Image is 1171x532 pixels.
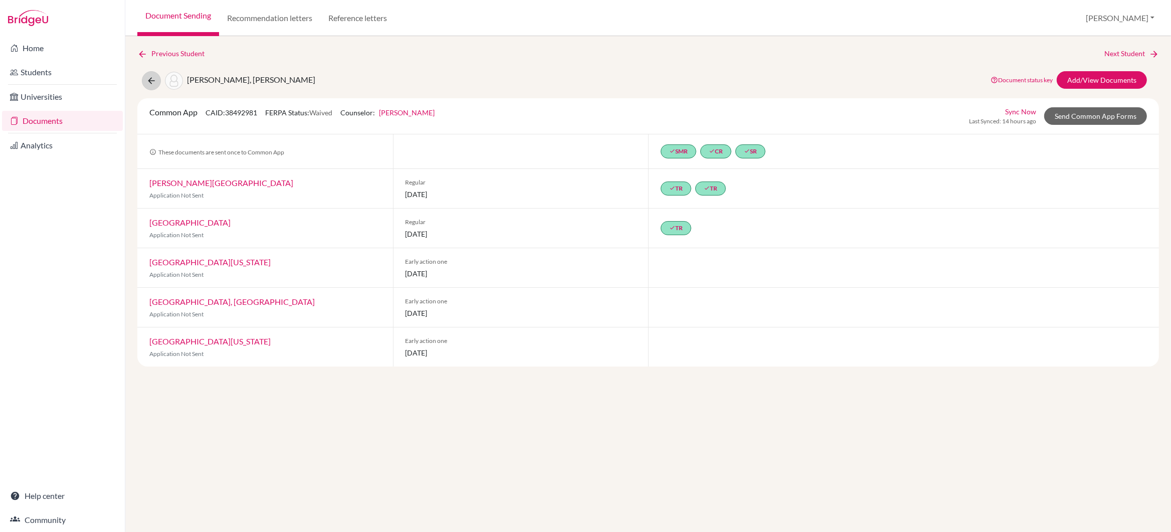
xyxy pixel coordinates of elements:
[669,148,675,154] i: done
[669,225,675,231] i: done
[149,148,284,156] span: These documents are sent once to Common App
[149,310,204,318] span: Application Not Sent
[406,297,637,306] span: Early action one
[1104,48,1159,59] a: Next Student
[2,486,123,506] a: Help center
[149,297,315,306] a: [GEOGRAPHIC_DATA], [GEOGRAPHIC_DATA]
[1057,71,1147,89] a: Add/View Documents
[406,178,637,187] span: Regular
[406,347,637,358] span: [DATE]
[149,107,198,117] span: Common App
[265,108,332,117] span: FERPA Status:
[1044,107,1147,125] a: Send Common App Forms
[309,108,332,117] span: Waived
[149,257,271,267] a: [GEOGRAPHIC_DATA][US_STATE]
[704,185,710,191] i: done
[1005,106,1036,117] a: Sync Now
[2,62,123,82] a: Students
[991,76,1053,84] a: Document status key
[969,117,1036,126] span: Last Synced: 14 hours ago
[406,257,637,266] span: Early action one
[406,189,637,200] span: [DATE]
[149,350,204,358] span: Application Not Sent
[149,218,231,227] a: [GEOGRAPHIC_DATA]
[406,218,637,227] span: Regular
[661,182,691,196] a: doneTR
[735,144,765,158] a: doneSR
[406,308,637,318] span: [DATE]
[149,231,204,239] span: Application Not Sent
[406,336,637,345] span: Early action one
[8,10,48,26] img: Bridge-U
[669,185,675,191] i: done
[1081,9,1159,28] button: [PERSON_NAME]
[379,108,435,117] a: [PERSON_NAME]
[2,87,123,107] a: Universities
[206,108,257,117] span: CAID: 38492981
[340,108,435,117] span: Counselor:
[744,148,750,154] i: done
[406,229,637,239] span: [DATE]
[661,144,696,158] a: doneSMR
[137,48,213,59] a: Previous Student
[2,135,123,155] a: Analytics
[661,221,691,235] a: doneTR
[149,271,204,278] span: Application Not Sent
[149,336,271,346] a: [GEOGRAPHIC_DATA][US_STATE]
[2,510,123,530] a: Community
[2,111,123,131] a: Documents
[700,144,731,158] a: doneCR
[695,182,726,196] a: doneTR
[709,148,715,154] i: done
[149,192,204,199] span: Application Not Sent
[187,75,315,84] span: [PERSON_NAME], [PERSON_NAME]
[2,38,123,58] a: Home
[149,178,293,188] a: [PERSON_NAME][GEOGRAPHIC_DATA]
[406,268,637,279] span: [DATE]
